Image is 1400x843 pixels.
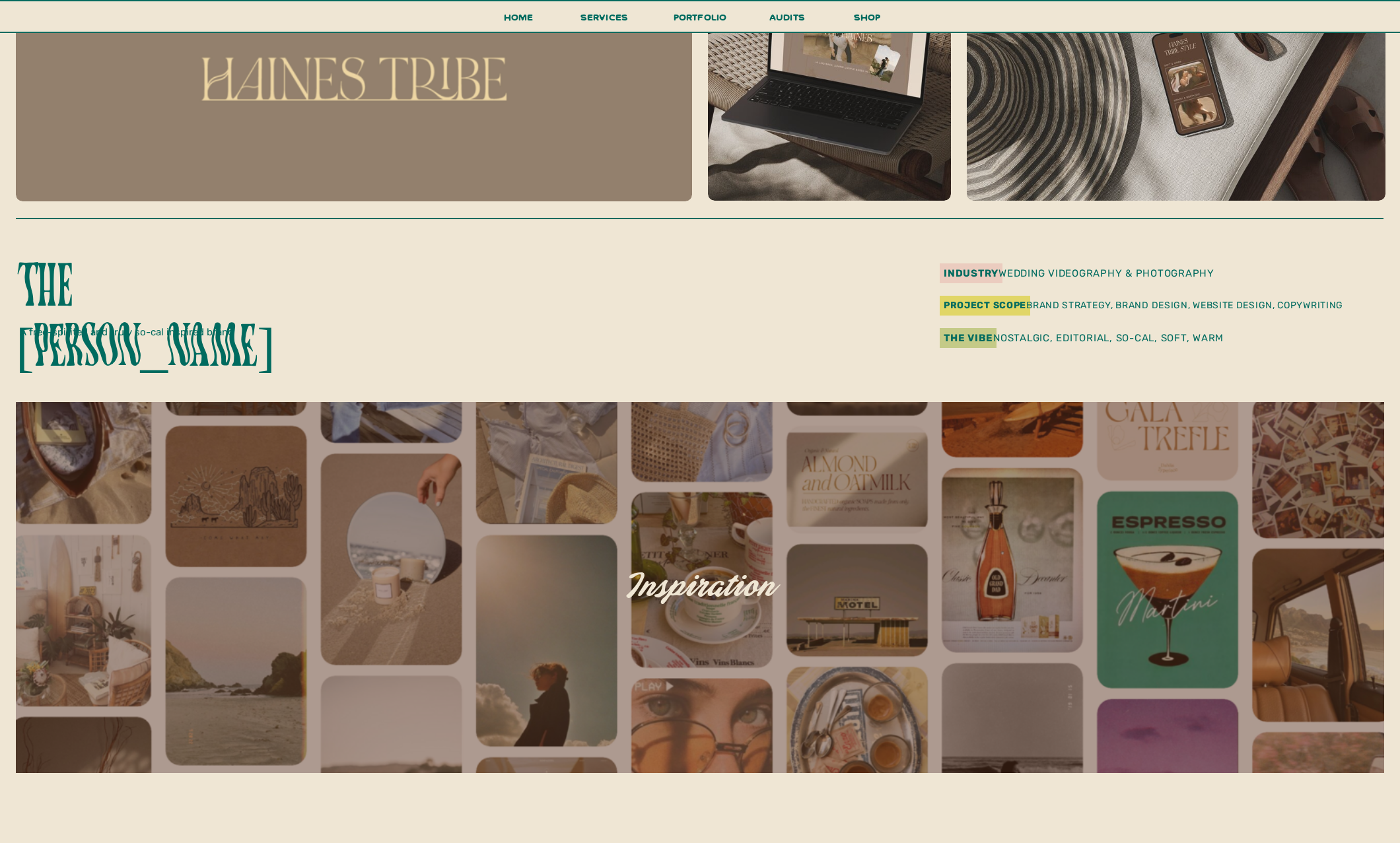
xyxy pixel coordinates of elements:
a: audits [767,9,807,32]
p: wedding videography & photography [944,265,1242,279]
a: portfolio [669,9,731,33]
p: The [PERSON_NAME] [16,259,304,317]
p: Brand Strategy, Brand Design, Website Design, Copywriting [944,297,1370,317]
p: Inspiration [531,570,869,605]
p: nostalgic, editorial, so-cal, soft, warm [944,330,1345,348]
b: The Vibe [944,332,993,344]
span: services [580,11,629,23]
b: industry [944,267,998,279]
b: Project Scope [944,300,1026,311]
p: A free-spirited and truly so-cal inspired brand [20,324,316,345]
a: shop [835,9,899,32]
a: Home [498,9,539,33]
a: services [577,9,632,33]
